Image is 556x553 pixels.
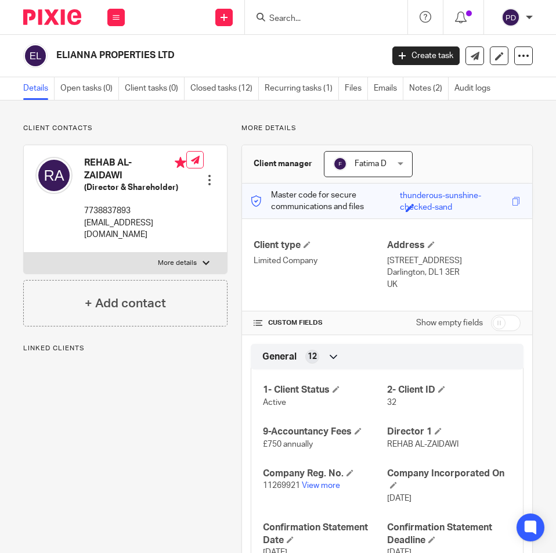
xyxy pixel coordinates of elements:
a: Closed tasks (12) [190,77,259,100]
a: View more [302,482,340,490]
span: Active [263,398,286,407]
h4: Address [387,239,521,252]
a: Emails [374,77,403,100]
a: Open tasks (0) [60,77,119,100]
a: Client tasks (0) [125,77,185,100]
p: Client contacts [23,124,228,133]
img: svg%3E [501,8,520,27]
a: Notes (2) [409,77,449,100]
p: [EMAIL_ADDRESS][DOMAIN_NAME] [84,217,186,241]
h4: Client type [254,239,387,252]
h3: Client manager [254,158,312,170]
span: 12 [308,351,317,362]
span: £750 annually [263,440,313,448]
a: Audit logs [454,77,496,100]
h4: 1- Client Status [263,384,387,396]
p: More details [158,258,197,268]
label: Show empty fields [416,317,483,329]
h4: 2- Client ID [387,384,511,396]
span: 32 [387,398,396,407]
h4: Company Incorporated On [387,468,511,493]
h2: ELIANNA PROPERTIES LTD [56,49,311,62]
a: Create task [392,46,460,65]
img: svg%3E [23,44,48,68]
h5: (Director & Shareholder) [84,182,186,193]
a: Details [23,77,55,100]
p: Darlington, DL1 3ER [387,267,521,278]
img: svg%3E [333,157,347,171]
span: Fatima D [355,160,387,168]
p: [STREET_ADDRESS] [387,255,521,267]
input: Search [268,14,373,24]
img: Pixie [23,9,81,25]
h4: Director 1 [387,426,511,438]
h4: CUSTOM FIELDS [254,318,387,328]
a: Files [345,77,368,100]
div: thunderous-sunshine-checked-sand [400,190,509,203]
p: Limited Company [254,255,387,267]
p: 7738837893 [84,205,186,217]
h4: Company Reg. No. [263,468,387,480]
img: svg%3E [35,157,73,194]
h4: Confirmation Statement Date [263,522,387,547]
span: [DATE] [387,494,411,502]
span: General [262,351,297,363]
h4: 9-Accountancy Fees [263,426,387,438]
h4: + Add contact [85,295,166,313]
i: Primary [175,157,186,168]
a: Recurring tasks (1) [265,77,339,100]
p: More details [241,124,533,133]
p: Linked clients [23,344,228,353]
p: Master code for secure communications and files [251,189,400,213]
h4: REHAB AL-ZAIDAWI [84,157,186,182]
h4: Confirmation Statement Deadline [387,522,511,547]
span: REHAB AL-ZAIDAWI [387,440,458,448]
p: UK [387,279,521,290]
span: 11269921 [263,482,300,490]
